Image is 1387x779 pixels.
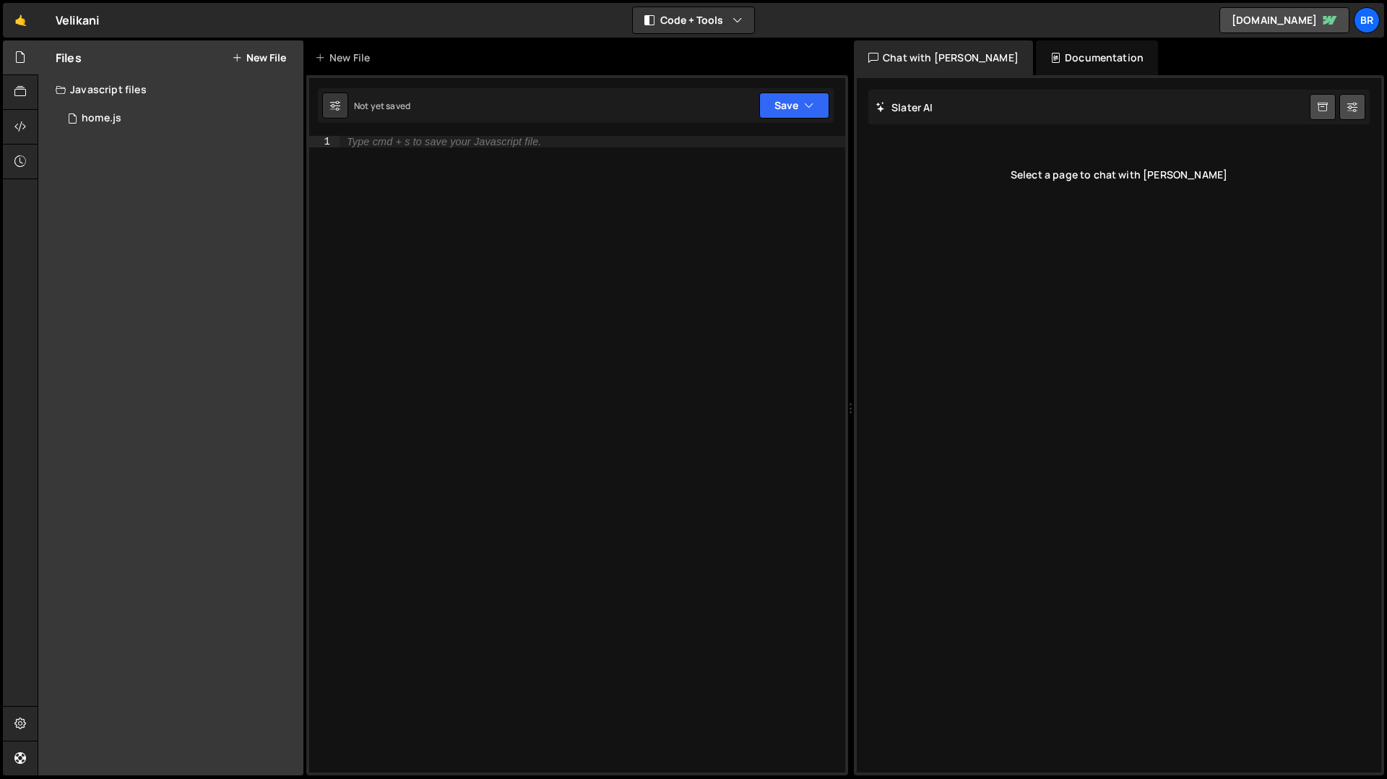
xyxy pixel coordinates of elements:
[315,51,376,65] div: New File
[854,40,1033,75] div: Chat with [PERSON_NAME]
[759,92,829,119] button: Save
[876,100,933,114] h2: Slater AI
[56,104,303,133] div: 15955/42633.js
[1354,7,1380,33] a: Br
[1219,7,1349,33] a: [DOMAIN_NAME]
[82,112,121,125] div: home.js
[868,146,1370,204] div: Select a page to chat with [PERSON_NAME]
[309,136,340,147] div: 1
[56,50,82,66] h2: Files
[633,7,754,33] button: Code + Tools
[3,3,38,38] a: 🤙
[347,137,541,147] div: Type cmd + s to save your Javascript file.
[354,100,410,112] div: Not yet saved
[56,12,99,29] div: Velikani
[1036,40,1158,75] div: Documentation
[232,52,286,64] button: New File
[38,75,303,104] div: Javascript files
